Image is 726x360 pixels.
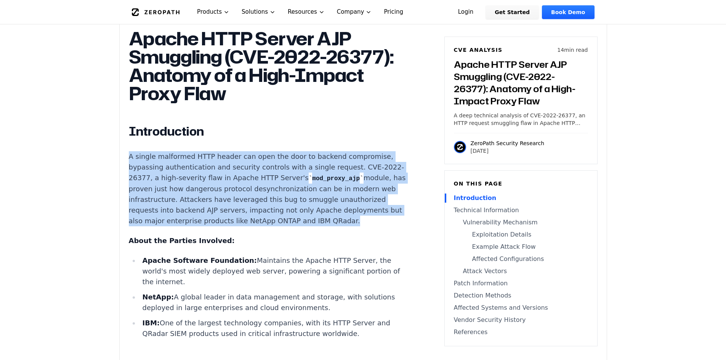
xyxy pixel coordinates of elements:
h1: Apache HTTP Server AJP Smuggling (CVE-2022-26377): Anatomy of a High-Impact Proxy Flaw [129,29,412,102]
a: References [454,328,588,337]
h3: Apache HTTP Server AJP Smuggling (CVE-2022-26377): Anatomy of a High-Impact Proxy Flaw [454,58,588,107]
a: Introduction [454,194,588,203]
a: Example Attack Flow [454,242,588,251]
li: Maintains the Apache HTTP Server, the world's most widely deployed web server, powering a signifi... [139,255,412,287]
strong: NetApp: [142,293,174,301]
h2: Introduction [129,124,412,139]
li: One of the largest technology companies, with its HTTP Server and QRadar SIEM products used in cr... [139,318,412,339]
h6: On this page [454,180,588,187]
a: Vendor Security History [454,315,588,325]
strong: Apache Software Foundation: [142,256,257,264]
h6: CVE Analysis [454,46,503,54]
p: A deep technical analysis of CVE-2022-26377, an HTTP request smuggling flaw in Apache HTTP Server... [454,112,588,127]
p: [DATE] [471,147,545,155]
p: A single malformed HTTP header can open the door to backend compromise, bypassing authentication ... [129,151,412,226]
a: Get Started [486,5,539,19]
a: Affected Systems and Versions [454,303,588,312]
a: Patch Information [454,279,588,288]
a: Attack Vectors [454,267,588,276]
a: Login [449,5,483,19]
a: Book Demo [542,5,594,19]
a: Vulnerability Mechanism [454,218,588,227]
strong: About the Parties Involved: [129,237,235,245]
a: Detection Methods [454,291,588,300]
li: A global leader in data management and storage, with solutions deployed in large enterprises and ... [139,292,412,313]
strong: IBM: [142,319,160,327]
a: Technical Information [454,206,588,215]
a: Exploitation Details [454,230,588,239]
code: mod_proxy_ajp [309,175,364,182]
p: 14 min read [557,46,588,54]
p: ZeroPath Security Research [471,139,545,147]
a: Affected Configurations [454,254,588,264]
img: ZeroPath Security Research [454,141,466,153]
